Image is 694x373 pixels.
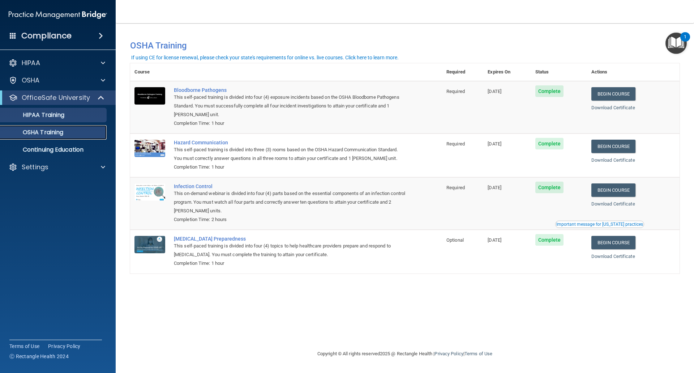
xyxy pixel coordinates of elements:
[535,234,564,246] span: Complete
[434,351,463,356] a: Privacy Policy
[174,119,406,128] div: Completion Time: 1 hour
[587,63,680,81] th: Actions
[48,343,81,350] a: Privacy Policy
[5,129,63,136] p: OSHA Training
[591,183,635,197] a: Begin Course
[174,140,406,145] a: Hazard Communication
[535,85,564,97] span: Complete
[174,183,406,189] a: Infection Control
[5,146,103,153] p: Continuing Education
[9,93,105,102] a: OfficeSafe University
[174,87,406,93] a: Bloodborne Pathogens
[464,351,492,356] a: Terms of Use
[569,322,685,351] iframe: Drift Widget Chat Controller
[9,343,39,350] a: Terms of Use
[488,185,501,190] span: [DATE]
[556,222,643,226] div: Important message for [US_STATE] practices
[488,141,501,147] span: [DATE]
[591,201,635,207] a: Download Certificate
[591,157,635,163] a: Download Certificate
[535,182,564,193] span: Complete
[446,185,465,190] span: Required
[130,41,680,51] h4: OSHA Training
[446,141,465,147] span: Required
[531,63,587,81] th: Status
[174,163,406,171] div: Completion Time: 1 hour
[9,76,105,85] a: OSHA
[22,76,40,85] p: OSHA
[22,59,40,67] p: HIPAA
[591,236,635,249] a: Begin Course
[684,37,686,46] div: 1
[174,215,406,224] div: Completion Time: 2 hours
[535,138,564,149] span: Complete
[22,93,90,102] p: OfficeSafe University
[446,237,464,243] span: Optional
[273,342,537,365] div: Copyright © All rights reserved 2025 @ Rectangle Health | |
[9,353,69,360] span: Ⓒ Rectangle Health 2024
[174,242,406,259] div: This self-paced training is divided into four (4) topics to help healthcare providers prepare and...
[174,145,406,163] div: This self-paced training is divided into three (3) rooms based on the OSHA Hazard Communication S...
[665,33,687,54] button: Open Resource Center, 1 new notification
[22,163,48,171] p: Settings
[591,105,635,110] a: Download Certificate
[446,89,465,94] span: Required
[174,93,406,119] div: This self-paced training is divided into four (4) exposure incidents based on the OSHA Bloodborne...
[9,163,105,171] a: Settings
[21,31,72,41] h4: Compliance
[591,254,635,259] a: Download Certificate
[488,89,501,94] span: [DATE]
[9,8,107,22] img: PMB logo
[131,55,399,60] div: If using CE for license renewal, please check your state's requirements for online vs. live cours...
[130,63,170,81] th: Course
[483,63,531,81] th: Expires On
[174,189,406,215] div: This on-demand webinar is divided into four (4) parts based on the essential components of an inf...
[5,111,64,119] p: HIPAA Training
[174,236,406,242] a: [MEDICAL_DATA] Preparedness
[488,237,501,243] span: [DATE]
[174,259,406,268] div: Completion Time: 1 hour
[555,221,644,228] button: Read this if you are a dental practitioner in the state of CA
[9,59,105,67] a: HIPAA
[442,63,483,81] th: Required
[591,87,635,101] a: Begin Course
[591,140,635,153] a: Begin Course
[130,54,400,61] button: If using CE for license renewal, please check your state's requirements for online vs. live cours...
